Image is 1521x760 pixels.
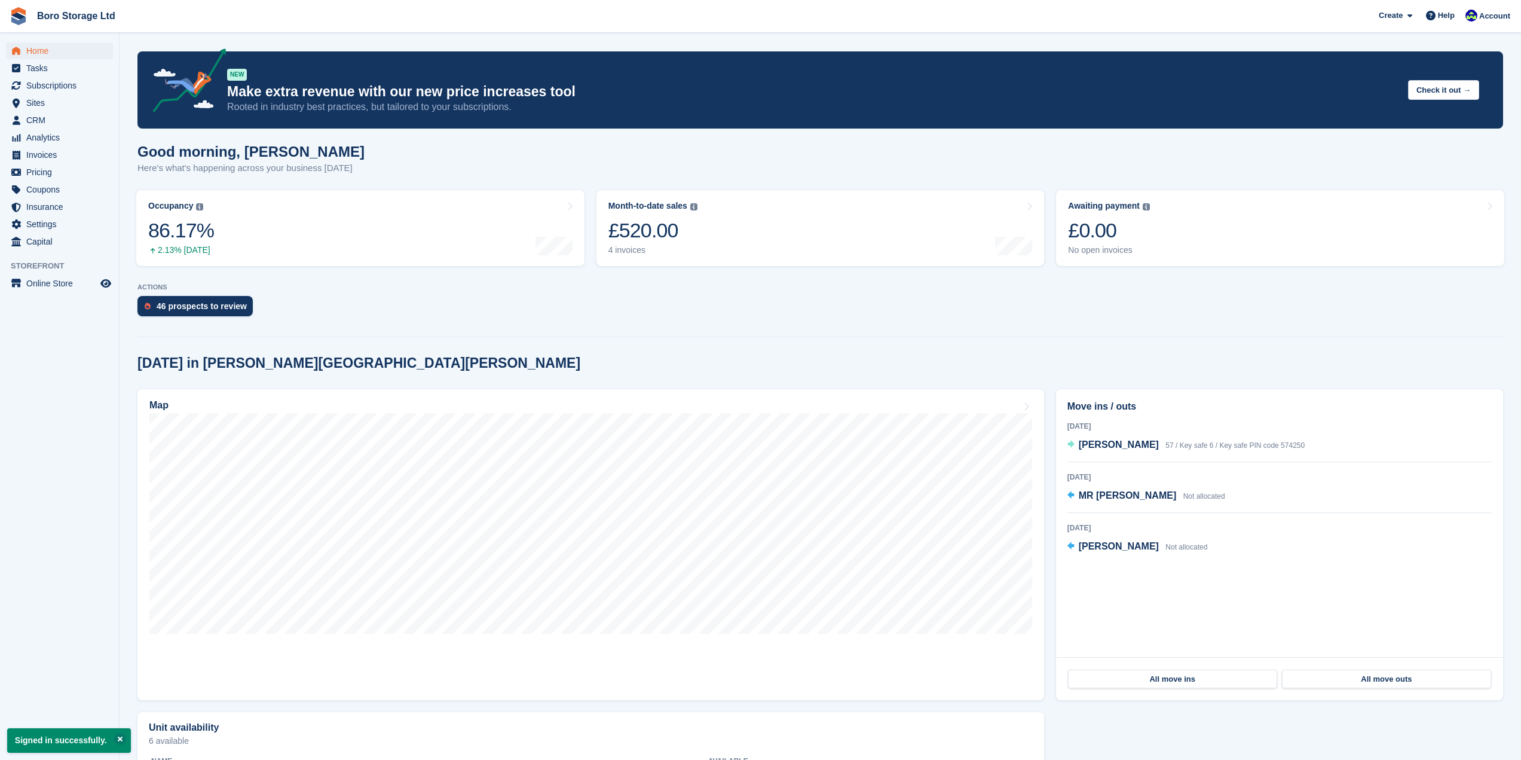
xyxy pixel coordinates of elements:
a: Preview store [99,276,113,291]
div: Occupancy [148,201,193,211]
span: Account [1479,10,1510,22]
a: menu [6,112,113,129]
div: Awaiting payment [1068,201,1140,211]
a: menu [6,77,113,94]
span: Coupons [26,181,98,198]
span: Storefront [11,260,119,272]
span: Create [1379,10,1403,22]
img: icon-info-grey-7440780725fd019a000dd9b08b2336e03edf1995a4989e88bcd33f0948082b44.svg [196,203,203,210]
p: Make extra revenue with our new price increases tool [227,83,1398,100]
a: menu [6,42,113,59]
a: All move outs [1282,670,1491,689]
a: All move ins [1068,670,1277,689]
a: menu [6,146,113,163]
h2: Move ins / outs [1067,399,1492,414]
div: No open invoices [1068,245,1150,255]
a: menu [6,199,113,215]
a: menu [6,94,113,111]
span: Help [1438,10,1455,22]
a: menu [6,233,113,250]
div: Month-to-date sales [608,201,687,211]
a: Month-to-date sales £520.00 4 invoices [596,190,1045,266]
img: prospect-51fa495bee0391a8d652442698ab0144808aea92771e9ea1ae160a38d050c398.svg [145,303,151,310]
img: stora-icon-8386f47178a22dfd0bd8f6a31ec36ba5ce8667c1dd55bd0f319d3a0aa187defe.svg [10,7,27,25]
a: menu [6,216,113,233]
div: [DATE] [1067,523,1492,533]
span: Invoices [26,146,98,163]
div: NEW [227,69,247,81]
p: Signed in successfully. [7,728,131,753]
div: £0.00 [1068,218,1150,243]
a: 46 prospects to review [137,296,259,322]
a: menu [6,275,113,292]
span: Sites [26,94,98,111]
span: 57 / Key safe 6 / Key safe PIN code 574250 [1165,441,1305,450]
a: menu [6,164,113,181]
img: Tobie Hillier [1465,10,1477,22]
p: ACTIONS [137,283,1503,291]
span: Not allocated [1165,543,1207,551]
div: [DATE] [1067,472,1492,483]
p: 6 available [149,737,1033,745]
a: Occupancy 86.17% 2.13% [DATE] [136,190,584,266]
span: Online Store [26,275,98,292]
span: Analytics [26,129,98,146]
img: icon-info-grey-7440780725fd019a000dd9b08b2336e03edf1995a4989e88bcd33f0948082b44.svg [690,203,697,210]
a: Awaiting payment £0.00 No open invoices [1056,190,1504,266]
a: Boro Storage Ltd [32,6,120,26]
p: Rooted in industry best practices, but tailored to your subscriptions. [227,100,1398,114]
span: Home [26,42,98,59]
h2: Map [149,400,169,411]
span: Subscriptions [26,77,98,94]
span: Not allocated [1183,492,1225,500]
span: Settings [26,216,98,233]
span: [PERSON_NAME] [1079,439,1159,450]
a: MR [PERSON_NAME] Not allocated [1067,489,1225,504]
div: £520.00 [608,218,697,243]
h1: Good morning, [PERSON_NAME] [137,144,365,160]
div: 86.17% [148,218,214,243]
span: [PERSON_NAME] [1079,541,1159,551]
span: MR [PERSON_NAME] [1079,490,1177,500]
span: Tasks [26,60,98,77]
h2: Unit availability [149,722,219,733]
span: Capital [26,233,98,250]
a: menu [6,181,113,198]
span: Insurance [26,199,98,215]
button: Check it out → [1408,80,1479,100]
div: 4 invoices [608,245,697,255]
span: CRM [26,112,98,129]
div: [DATE] [1067,421,1492,432]
a: menu [6,60,113,77]
span: Pricing [26,164,98,181]
a: menu [6,129,113,146]
img: icon-info-grey-7440780725fd019a000dd9b08b2336e03edf1995a4989e88bcd33f0948082b44.svg [1143,203,1150,210]
div: 46 prospects to review [157,301,247,311]
a: [PERSON_NAME] 57 / Key safe 6 / Key safe PIN code 574250 [1067,438,1305,453]
div: 2.13% [DATE] [148,245,214,255]
a: [PERSON_NAME] Not allocated [1067,539,1208,555]
p: Here's what's happening across your business [DATE] [137,161,365,175]
a: Map [137,389,1044,700]
h2: [DATE] in [PERSON_NAME][GEOGRAPHIC_DATA][PERSON_NAME] [137,355,580,371]
img: price-adjustments-announcement-icon-8257ccfd72463d97f412b2fc003d46551f7dbcb40ab6d574587a9cd5c0d94... [143,48,227,117]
